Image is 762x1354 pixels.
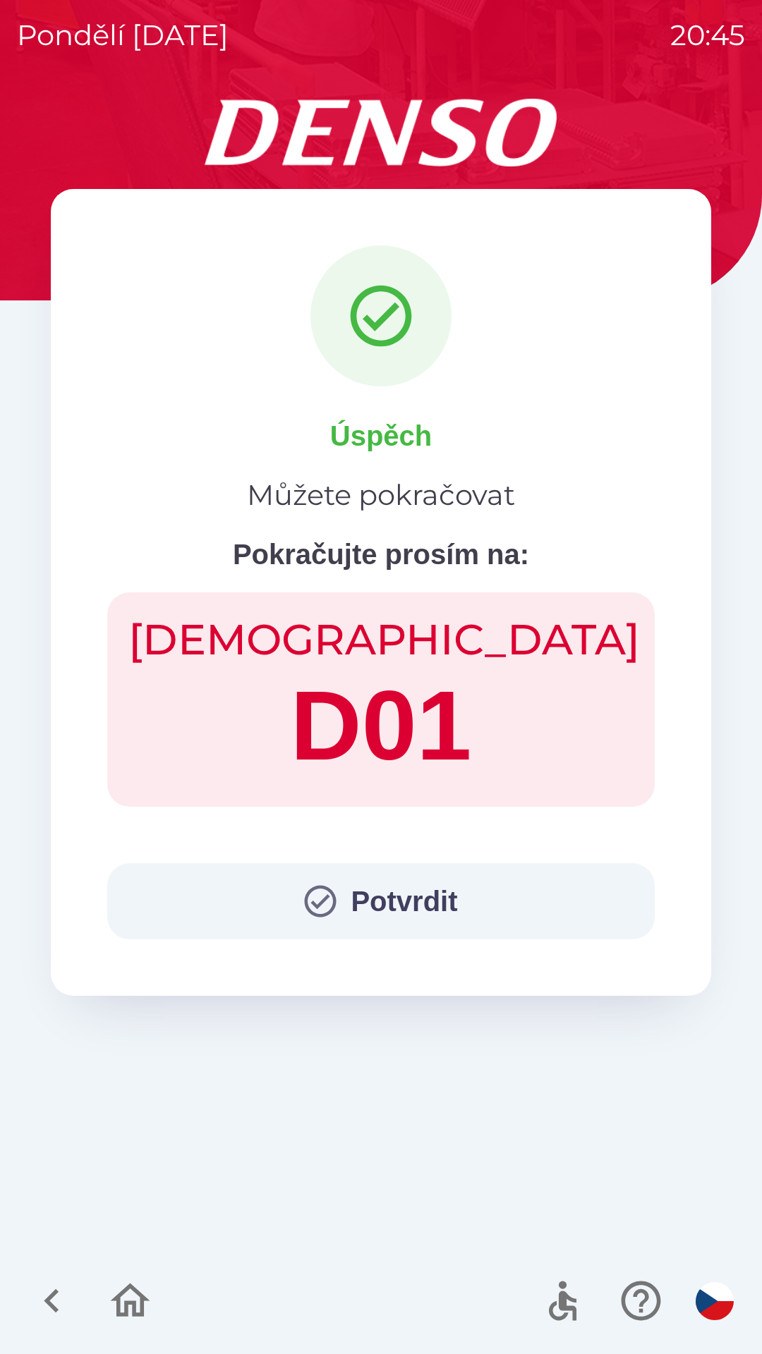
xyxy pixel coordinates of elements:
[696,1282,734,1320] img: cs flag
[128,666,634,786] h1: D01
[17,14,229,56] p: pondělí [DATE]
[51,99,711,166] img: Logo
[128,614,634,666] h2: [DEMOGRAPHIC_DATA]
[670,14,745,56] p: 20:45
[247,474,515,516] p: Můžete pokračovat
[233,533,529,575] p: Pokračujte prosím na:
[330,415,433,457] p: Úspěch
[107,863,655,939] button: Potvrdit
